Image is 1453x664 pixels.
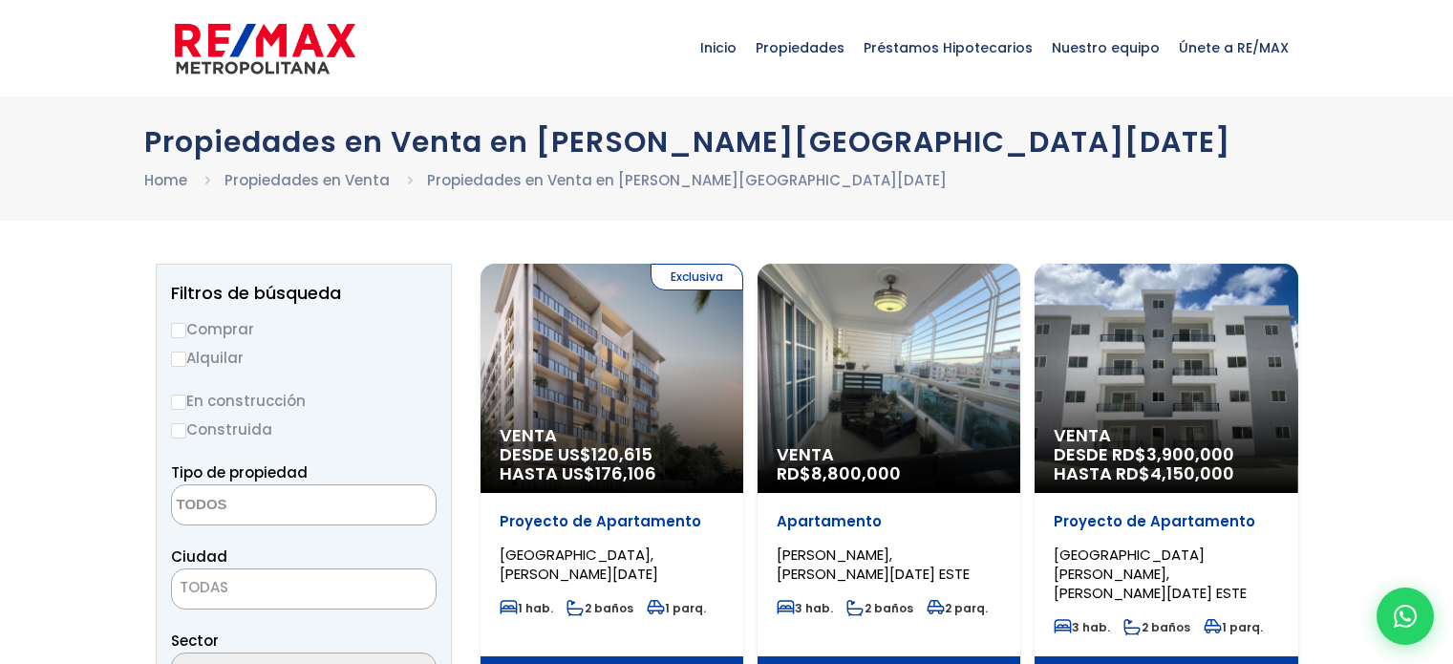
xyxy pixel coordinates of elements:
[172,485,357,526] textarea: Search
[1054,445,1278,483] span: DESDE RD$
[144,170,187,190] a: Home
[500,600,553,616] span: 1 hab.
[171,462,308,482] span: Tipo de propiedad
[1146,442,1234,466] span: 3,900,000
[1042,19,1169,76] span: Nuestro equipo
[1054,464,1278,483] span: HASTA RD$
[777,512,1001,531] p: Apartamento
[171,389,437,413] label: En construcción
[1204,619,1263,635] span: 1 parq.
[1054,619,1110,635] span: 3 hab.
[171,346,437,370] label: Alquilar
[1169,19,1298,76] span: Únete a RE/MAX
[777,445,1001,464] span: Venta
[1123,619,1190,635] span: 2 baños
[500,445,724,483] span: DESDE US$
[144,125,1310,159] h1: Propiedades en Venta en [PERSON_NAME][GEOGRAPHIC_DATA][DATE]
[171,631,219,651] span: Sector
[746,19,854,76] span: Propiedades
[500,426,724,445] span: Venta
[171,423,186,439] input: Construida
[591,442,652,466] span: 120,615
[171,323,186,338] input: Comprar
[171,317,437,341] label: Comprar
[777,545,970,584] span: [PERSON_NAME], [PERSON_NAME][DATE] ESTE
[171,418,437,441] label: Construida
[171,395,186,410] input: En construcción
[175,20,355,77] img: remax-metropolitana-logo
[427,168,947,192] li: Propiedades en Venta en [PERSON_NAME][GEOGRAPHIC_DATA][DATE]
[171,546,227,567] span: Ciudad
[500,512,724,531] p: Proyecto de Apartamento
[180,577,228,597] span: TODAS
[1150,461,1234,485] span: 4,150,000
[500,545,658,584] span: [GEOGRAPHIC_DATA], [PERSON_NAME][DATE]
[171,568,437,610] span: TODAS
[647,600,706,616] span: 1 parq.
[1054,426,1278,445] span: Venta
[777,600,833,616] span: 3 hab.
[811,461,901,485] span: 8,800,000
[500,464,724,483] span: HASTA US$
[566,600,633,616] span: 2 baños
[777,461,901,485] span: RD$
[171,352,186,367] input: Alquilar
[854,19,1042,76] span: Préstamos Hipotecarios
[595,461,656,485] span: 176,106
[651,264,743,290] span: Exclusiva
[1054,545,1247,603] span: [GEOGRAPHIC_DATA][PERSON_NAME], [PERSON_NAME][DATE] ESTE
[224,170,390,190] a: Propiedades en Venta
[1054,512,1278,531] p: Proyecto de Apartamento
[172,574,436,601] span: TODAS
[927,600,988,616] span: 2 parq.
[691,19,746,76] span: Inicio
[846,600,913,616] span: 2 baños
[171,284,437,303] h2: Filtros de búsqueda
